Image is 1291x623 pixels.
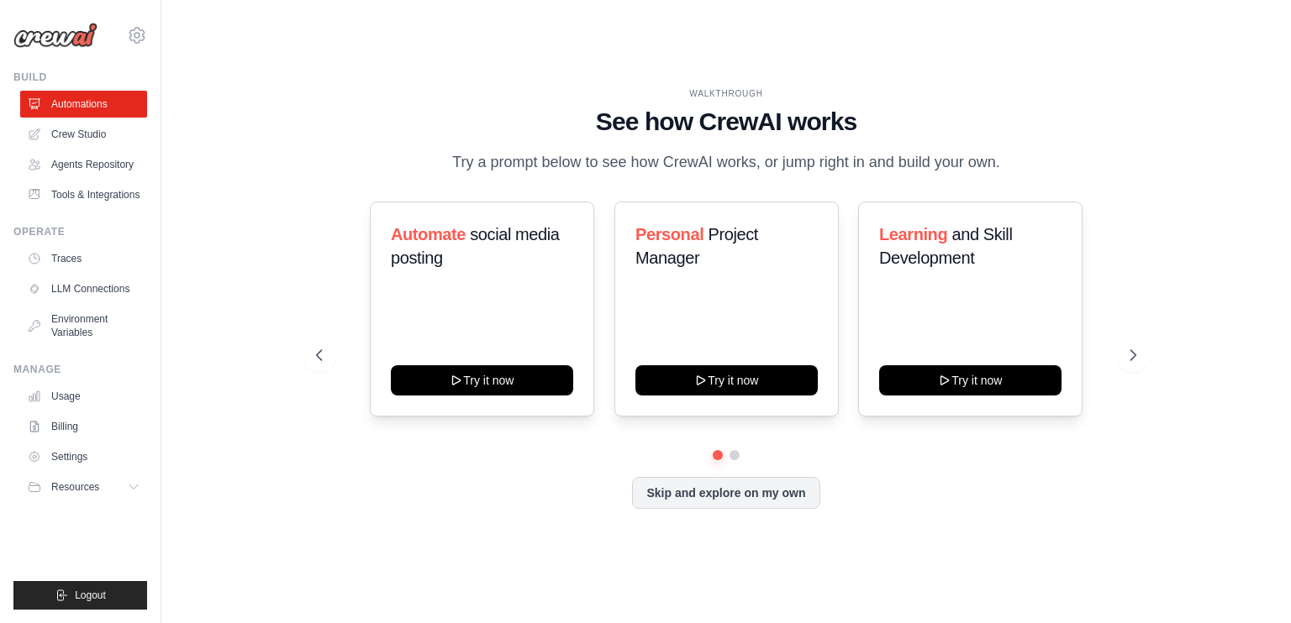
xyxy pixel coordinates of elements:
[20,181,147,208] a: Tools & Integrations
[635,225,703,243] span: Personal
[13,71,147,84] div: Build
[20,121,147,148] a: Crew Studio
[20,91,147,118] a: Automations
[13,225,147,238] div: Operate
[20,275,147,302] a: LLM Connections
[13,23,97,48] img: Logo
[20,151,147,178] a: Agents Repository
[13,581,147,610] button: Logout
[20,474,147,500] button: Resources
[879,365,1062,395] button: Try it now
[879,225,947,243] span: Learning
[632,477,819,509] button: Skip and explore on my own
[20,383,147,410] a: Usage
[75,589,106,602] span: Logout
[20,443,147,470] a: Settings
[444,150,1009,175] p: Try a prompt below to see how CrewAI works, or jump right in and build your own.
[13,363,147,376] div: Manage
[20,245,147,272] a: Traces
[51,480,99,494] span: Resources
[391,225,466,243] span: Automate
[20,413,147,440] a: Billing
[20,306,147,346] a: Environment Variables
[635,225,758,267] span: Project Manager
[391,365,573,395] button: Try it now
[635,365,818,395] button: Try it now
[316,87,1136,100] div: WALKTHROUGH
[391,225,560,267] span: social media posting
[316,107,1136,137] h1: See how CrewAI works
